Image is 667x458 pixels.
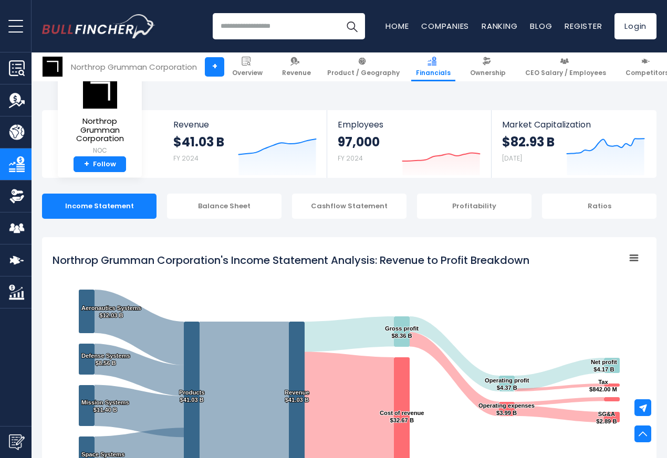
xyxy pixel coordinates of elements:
a: Companies [421,20,469,31]
a: Ranking [482,20,517,31]
a: + [205,57,224,77]
a: Register [565,20,602,31]
small: FY 2024 [338,154,363,163]
div: Ratios [542,194,656,219]
text: Mission Systems $11.40 B [81,399,129,413]
img: Bullfincher logo [42,14,155,38]
span: Product / Geography [327,69,400,77]
a: +Follow [74,156,126,173]
a: Blog [530,20,552,31]
a: Financials [411,52,455,81]
a: Employees 97,000 FY 2024 [327,110,491,178]
div: Profitability [417,194,531,219]
text: Gross profit $8.36 B [385,325,419,339]
img: Ownership [9,188,25,204]
strong: + [84,159,89,169]
text: Defense Systems $8.56 B [81,353,130,366]
a: Revenue $41.03 B FY 2024 [163,110,327,178]
strong: $82.93 B [502,134,555,150]
text: Cost of revenue $32.67 B [380,410,424,423]
a: Overview [227,52,267,81]
span: Revenue [173,120,317,130]
text: Aeronautics Systems $12.03 B [81,305,141,318]
a: Ownership [465,52,510,81]
img: NOC logo [43,57,62,77]
a: Home [385,20,409,31]
div: Income Statement [42,194,157,219]
a: Northrop Grumman Corporation NOC [66,73,134,156]
span: Financials [416,69,451,77]
span: Market Capitalization [502,120,645,130]
div: Balance Sheet [167,194,282,219]
text: Operating expenses $3.99 B [478,402,535,416]
strong: 97,000 [338,134,380,150]
div: Cashflow Statement [292,194,407,219]
a: Login [614,13,656,39]
text: Operating profit $4.37 B [485,377,529,391]
small: FY 2024 [173,154,199,163]
tspan: Northrop Grumman Corporation's Income Statement Analysis: Revenue to Profit Breakdown [53,253,529,268]
text: Net profit $4.17 B [591,359,617,372]
img: NOC logo [81,74,118,109]
span: Ownership [470,69,506,77]
div: Northrop Grumman Corporation [71,61,197,73]
a: CEO Salary / Employees [520,52,611,81]
a: Revenue [277,52,316,81]
a: Market Capitalization $82.93 B [DATE] [492,110,655,178]
span: Employees [338,120,480,130]
a: Go to homepage [42,14,155,38]
span: CEO Salary / Employees [525,69,606,77]
text: SG&A $2.89 B [596,411,617,424]
text: Tax $842.00 M [589,379,617,392]
small: [DATE] [502,154,522,163]
span: Overview [232,69,263,77]
strong: $41.03 B [173,134,224,150]
small: NOC [66,146,133,155]
a: Product / Geography [322,52,404,81]
text: Products $41.03 B [179,389,205,403]
span: Northrop Grumman Corporation [66,117,133,143]
text: Revenue $41.03 B [285,389,309,403]
span: Revenue [282,69,311,77]
button: Search [339,13,365,39]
